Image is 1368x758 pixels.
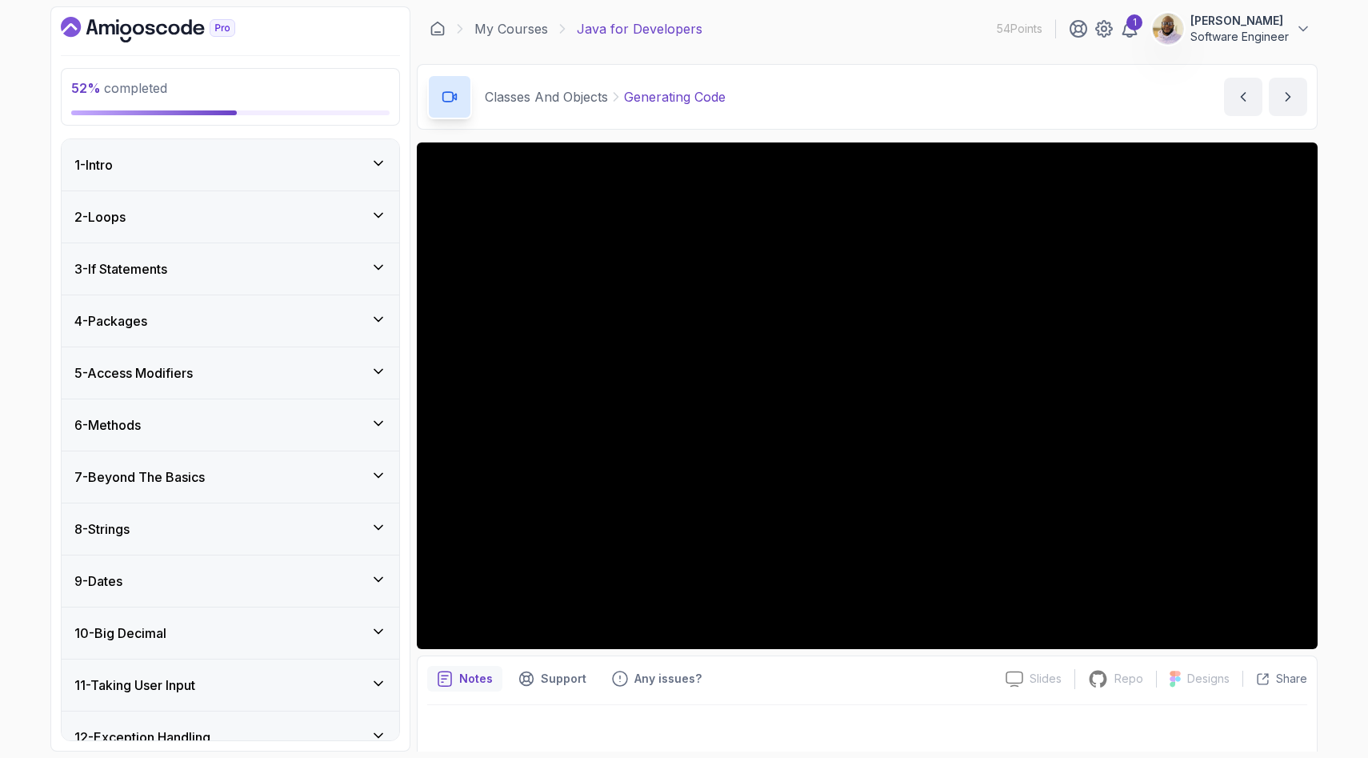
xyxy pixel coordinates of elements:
h3: 9 - Dates [74,572,122,591]
button: 8-Strings [62,503,399,555]
h3: 6 - Methods [74,415,141,435]
span: 52 % [71,80,101,96]
button: 10-Big Decimal [62,608,399,659]
h3: 2 - Loops [74,207,126,227]
a: Dashboard [430,21,446,37]
span: completed [71,80,167,96]
a: Dashboard [61,17,272,42]
button: 11-Taking User Input [62,660,399,711]
img: user profile image [1153,14,1183,44]
h3: 5 - Access Modifiers [74,363,193,383]
button: 9-Dates [62,555,399,607]
h3: 7 - Beyond The Basics [74,467,205,487]
p: Support [541,671,586,687]
h3: 8 - Strings [74,519,130,539]
button: 1-Intro [62,139,399,191]
button: next content [1269,78,1307,116]
p: Slides [1030,671,1062,687]
h3: 12 - Exception Handling [74,728,210,747]
h3: 1 - Intro [74,155,113,174]
button: 7-Beyond The Basics [62,451,399,503]
button: notes button [427,666,502,692]
button: 6-Methods [62,399,399,451]
button: 5-Access Modifiers [62,347,399,399]
p: Repo [1114,671,1143,687]
a: 1 [1120,19,1139,38]
button: 4-Packages [62,295,399,347]
h3: 4 - Packages [74,311,147,331]
p: Any issues? [634,671,702,687]
p: Classes And Objects [485,87,608,106]
p: 54 Points [997,21,1042,37]
button: user profile image[PERSON_NAME]Software Engineer [1152,13,1311,45]
p: Designs [1187,671,1230,687]
button: previous content [1224,78,1262,116]
h3: 11 - Taking User Input [74,676,195,695]
div: 1 [1126,14,1142,30]
button: 3-If Statements [62,243,399,295]
p: Notes [459,671,493,687]
p: Software Engineer [1190,29,1289,45]
p: [PERSON_NAME] [1190,13,1289,29]
button: Feedback button [602,666,711,692]
a: My Courses [474,19,548,38]
iframe: 16 - Generating Code [417,142,1318,649]
h3: 3 - If Statements [74,259,167,279]
button: Share [1242,671,1307,687]
p: Share [1276,671,1307,687]
button: 2-Loops [62,191,399,243]
h3: 10 - Big Decimal [74,624,166,643]
p: Generating Code [624,87,726,106]
button: Support button [509,666,596,692]
p: Java for Developers [577,19,702,38]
